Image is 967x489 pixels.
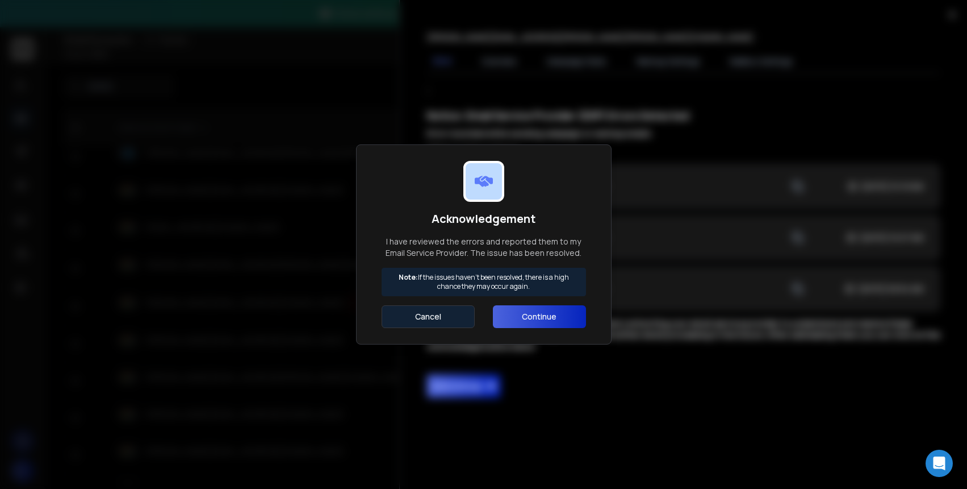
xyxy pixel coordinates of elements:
h1: Acknowledgement [382,211,586,227]
div: ; [427,82,940,397]
div: Open Intercom Messenger [926,450,953,477]
strong: Note: [399,272,418,282]
button: Continue [493,305,585,328]
p: I have reviewed the errors and reported them to my Email Service Provider. The issue has been res... [382,236,586,259]
button: Cancel [382,305,475,328]
p: If the issues haven't been resolved, there is a high chance they may occur again. [387,273,581,291]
